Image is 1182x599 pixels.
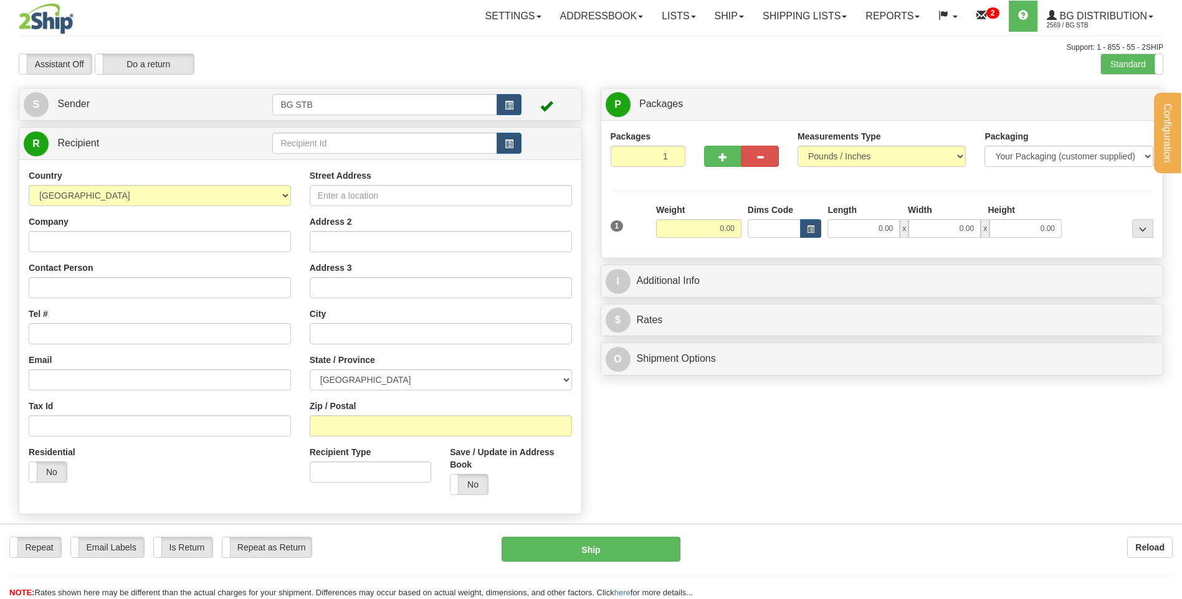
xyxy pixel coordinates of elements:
[450,474,488,494] label: No
[71,537,144,557] label: Email Labels
[981,219,989,238] span: x
[1037,1,1163,32] a: BG Distribution 2569 / BG STB
[310,262,352,274] label: Address 3
[1101,54,1163,74] label: Standard
[1135,542,1165,552] b: Reload
[19,42,1163,53] div: Support: 1 - 855 - 55 - 2SHIP
[310,185,572,206] input: Enter a location
[1047,19,1140,32] span: 2569 / BG STB
[57,98,90,109] span: Sender
[606,346,1159,372] a: OShipment Options
[450,446,571,471] label: Save / Update in Address Book
[57,138,99,148] span: Recipient
[606,268,1159,294] a: IAdditional Info
[988,204,1015,216] label: Height
[29,308,48,320] label: Tel #
[606,308,1159,333] a: $Rates
[95,54,194,74] label: Do a return
[611,130,651,143] label: Packages
[29,354,52,366] label: Email
[753,1,856,32] a: Shipping lists
[272,94,497,115] input: Sender Id
[606,308,631,333] span: $
[29,215,69,228] label: Company
[856,1,929,32] a: Reports
[900,219,908,238] span: x
[827,204,857,216] label: Length
[272,133,497,154] input: Recipient Id
[606,347,631,372] span: O
[606,92,1159,117] a: P Packages
[154,537,212,557] label: Is Return
[986,7,999,19] sup: 2
[476,1,551,32] a: Settings
[24,92,49,117] span: S
[798,130,881,143] label: Measurements Type
[652,1,705,32] a: Lists
[1057,11,1147,21] span: BG Distribution
[639,98,683,109] span: Packages
[29,169,62,182] label: Country
[614,588,631,597] a: here
[1127,537,1173,558] button: Reload
[908,204,932,216] label: Width
[310,446,371,458] label: Recipient Type
[10,537,61,557] label: Repeat
[9,588,34,597] span: NOTE:
[24,92,272,117] a: S Sender
[24,131,245,156] a: R Recipient
[1132,219,1153,238] div: ...
[29,462,67,482] label: No
[656,204,685,216] label: Weight
[606,269,631,294] span: I
[310,308,326,320] label: City
[310,169,371,182] label: Street Address
[502,537,680,562] button: Ship
[705,1,753,32] a: Ship
[611,220,624,232] span: 1
[310,400,356,412] label: Zip / Postal
[748,204,793,216] label: Dims Code
[29,446,75,458] label: Residential
[24,131,49,156] span: R
[222,537,312,557] label: Repeat as Return
[984,130,1028,143] label: Packaging
[1154,93,1181,173] button: Configuration
[19,54,92,74] label: Assistant Off
[19,3,74,34] img: logo2569.jpg
[310,215,352,228] label: Address 2
[310,354,375,366] label: State / Province
[29,400,53,412] label: Tax Id
[1153,236,1181,363] iframe: chat widget
[967,1,1009,32] a: 2
[29,262,93,274] label: Contact Person
[551,1,653,32] a: Addressbook
[606,92,631,117] span: P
